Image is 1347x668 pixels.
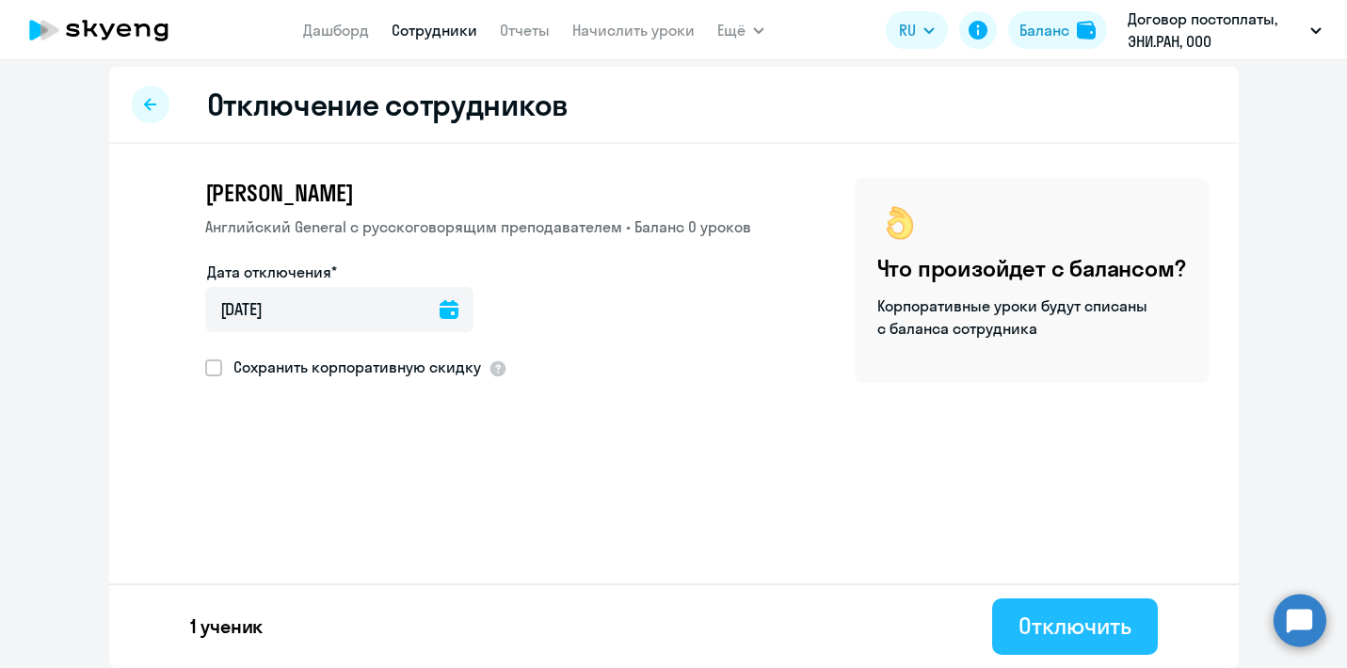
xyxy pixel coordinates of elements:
img: balance [1077,21,1096,40]
a: Отчеты [500,21,550,40]
label: Дата отключения* [207,261,337,283]
p: Договор постоплаты, ЭНИ.РАН, ООО [1128,8,1303,53]
a: Дашборд [303,21,369,40]
img: ok [877,200,922,246]
p: Английский General с русскоговорящим преподавателем • Баланс 0 уроков [205,215,751,238]
p: Корпоративные уроки будут списаны с баланса сотрудника [877,294,1150,340]
div: Отключить [1018,611,1131,641]
span: [PERSON_NAME] [205,178,354,208]
span: Сохранить корпоративную скидку [222,356,481,378]
a: Сотрудники [392,21,477,40]
div: Баланс [1019,19,1069,41]
span: Ещё [717,19,746,41]
span: RU [899,19,916,41]
button: Балансbalance [1008,11,1107,49]
p: 1 ученик [190,613,264,640]
button: Отключить [992,598,1157,655]
a: Начислить уроки [572,21,695,40]
h4: Что произойдет с балансом? [877,253,1186,283]
h2: Отключение сотрудников [207,86,569,123]
button: RU [886,11,948,49]
button: Договор постоплаты, ЭНИ.РАН, ООО [1118,8,1331,53]
button: Ещё [717,11,764,49]
input: дд.мм.гггг [205,287,473,332]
